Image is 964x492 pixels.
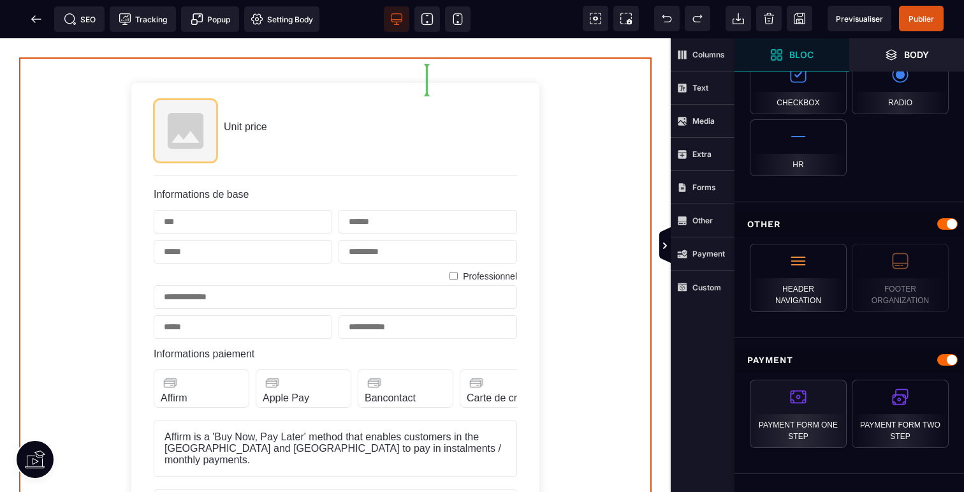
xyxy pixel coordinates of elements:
img: credit-card-icon.png [365,335,384,354]
div: Other [734,212,964,236]
text: Affirm is a 'Buy Now, Pay Later' method that enables customers in the [GEOGRAPHIC_DATA] and [GEOG... [164,393,506,428]
div: Header navigation [750,244,847,312]
div: Footer Organization [852,244,949,312]
span: View components [583,6,608,31]
span: Setting Body [251,13,313,26]
div: Hr [750,119,847,176]
label: Professionnel [463,233,517,243]
img: credit-card-icon.png [467,335,486,354]
span: Publier [909,14,934,24]
strong: Media [692,116,715,126]
img: Product image [154,61,217,124]
div: Payment Form One Step [750,380,847,448]
img: credit-card-icon.png [263,335,282,354]
strong: Bloc [789,50,814,59]
div: Payment Form Two Step [852,380,949,448]
strong: Forms [692,183,716,192]
strong: Body [904,50,929,59]
h5: Informations de base [154,151,517,162]
label: Apple Pay [263,354,309,366]
div: Radio [852,57,949,114]
label: Carte de crédit [467,354,534,366]
span: Unit price [224,83,267,94]
span: Preview [828,6,891,31]
strong: Other [692,216,713,225]
strong: Payment [692,249,725,258]
span: Screenshot [613,6,639,31]
div: Checkbox [750,57,847,114]
span: Popup [191,13,230,26]
img: credit-card-icon.png [161,335,180,354]
strong: Columns [692,50,725,59]
label: Affirm [161,354,187,366]
label: Bancontact [365,354,416,366]
span: Previsualiser [836,14,883,24]
strong: Custom [692,283,721,292]
span: Tracking [119,13,167,26]
span: Open Blocks [734,38,849,71]
span: Open Layer Manager [849,38,964,71]
span: SEO [64,13,96,26]
label: Informations paiement [154,310,254,321]
div: Payment [734,348,964,372]
strong: Extra [692,149,712,159]
strong: Text [692,83,708,93]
